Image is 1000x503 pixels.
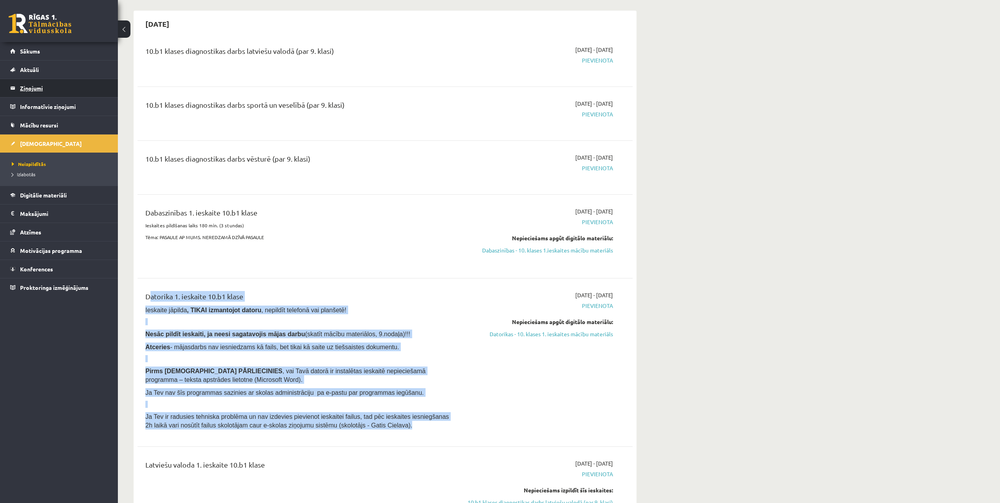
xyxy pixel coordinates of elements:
b: Atceries [145,344,170,350]
div: Nepieciešams izpildīt šīs ieskaites: [465,486,613,494]
span: [DEMOGRAPHIC_DATA] [20,140,82,147]
a: Sākums [10,42,108,60]
a: Neizpildītās [12,160,110,168]
div: Latviešu valoda 1. ieskaite 10.b1 klase [145,459,453,474]
span: Mācību resursi [20,122,58,129]
a: [DEMOGRAPHIC_DATA] [10,135,108,153]
legend: Ziņojumi [20,79,108,97]
span: Pievienota [465,470,613,478]
legend: Maksājumi [20,205,108,223]
span: Motivācijas programma [20,247,82,254]
p: Tēma: PASAULE AP MUMS. NEREDZAMĀ DZĪVĀ PASAULE [145,234,453,241]
a: Rīgas 1. Tālmācības vidusskola [9,14,72,33]
div: 10.b1 klases diagnostikas darbs sportā un veselībā (par 9. klasi) [145,99,453,114]
span: [DATE] - [DATE] [575,291,613,299]
span: Ja Tev nav šīs programmas sazinies ar skolas administrāciju pa e-pastu par programmas iegūšanu. [145,389,424,396]
a: Digitālie materiāli [10,186,108,204]
a: Proktoringa izmēģinājums [10,278,108,297]
span: [DATE] - [DATE] [575,153,613,162]
div: Datorika 1. ieskaite 10.b1 klase [145,291,453,306]
span: Pirms [DEMOGRAPHIC_DATA] PĀRLIECINIES [145,368,283,374]
span: Pievienota [465,218,613,226]
span: Izlabotās [12,171,35,177]
h2: [DATE] [138,15,177,33]
span: Ja Tev ir radusies tehniska problēma un nav izdevies pievienot ieskaitei failus, tad pēc ieskaite... [145,413,449,429]
span: Atzīmes [20,228,41,236]
span: Ieskaite jāpilda , nepildīt telefonā vai planšetē! [145,307,346,313]
a: Maksājumi [10,205,108,223]
div: 10.b1 klases diagnostikas darbs vēsturē (par 9. klasi) [145,153,453,168]
p: Ieskaites pildīšanas laiks 180 min. (3 stundas) [145,222,453,229]
span: Sākums [20,48,40,55]
a: Dabaszinības - 10. klases 1.ieskaites mācību materiāls [465,246,613,254]
span: Nesāc pildīt ieskaiti, ja neesi sagatavojis mājas darbu [145,331,305,337]
div: Nepieciešams apgūt digitālo materiālu: [465,318,613,326]
div: Nepieciešams apgūt digitālo materiālu: [465,234,613,242]
span: [DATE] - [DATE] [575,46,613,54]
span: Neizpildītās [12,161,46,167]
a: Datorikas - 10. klases 1. ieskaites mācību materiāls [465,330,613,338]
legend: Informatīvie ziņojumi [20,98,108,116]
span: Digitālie materiāli [20,192,67,199]
a: Informatīvie ziņojumi [10,98,108,116]
div: 10.b1 klases diagnostikas darbs latviešu valodā (par 9. klasi) [145,46,453,60]
span: [DATE] - [DATE] [575,459,613,468]
span: Aktuāli [20,66,39,73]
span: Konferences [20,265,53,273]
span: Pievienota [465,302,613,310]
a: Atzīmes [10,223,108,241]
b: , TIKAI izmantojot datoru [187,307,261,313]
span: (skatīt mācību materiālos, 9.nodaļa)!!! [305,331,410,337]
span: Pievienota [465,56,613,64]
span: [DATE] - [DATE] [575,99,613,108]
span: , vai Tavā datorā ir instalētas ieskaitē nepieciešamā programma – teksta apstrādes lietotne (Micr... [145,368,426,383]
span: - mājasdarbs nav iesniedzams kā fails, bet tikai kā saite uz tiešsaistes dokumentu. [145,344,399,350]
span: Pievienota [465,164,613,172]
a: Aktuāli [10,61,108,79]
a: Izlabotās [12,171,110,178]
span: Pievienota [465,110,613,118]
span: Proktoringa izmēģinājums [20,284,88,291]
span: [DATE] - [DATE] [575,207,613,216]
a: Motivācijas programma [10,241,108,260]
a: Mācību resursi [10,116,108,134]
a: Konferences [10,260,108,278]
div: Dabaszinības 1. ieskaite 10.b1 klase [145,207,453,222]
a: Ziņojumi [10,79,108,97]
